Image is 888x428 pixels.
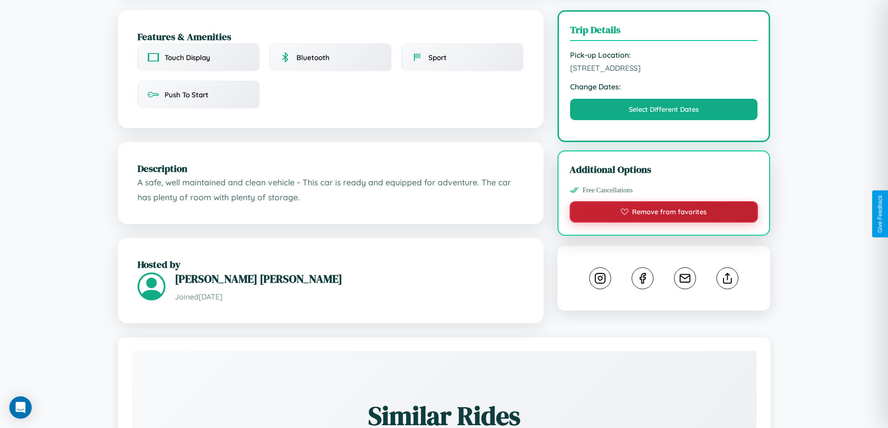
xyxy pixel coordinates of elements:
[296,53,330,62] span: Bluetooth
[9,396,32,419] div: Open Intercom Messenger
[570,201,758,223] button: Remove from favorites
[428,53,447,62] span: Sport
[175,290,524,304] p: Joined [DATE]
[570,99,758,120] button: Select Different Dates
[570,63,758,73] span: [STREET_ADDRESS]
[138,258,524,271] h2: Hosted by
[583,186,633,194] span: Free Cancellations
[175,271,524,286] h3: [PERSON_NAME] [PERSON_NAME]
[165,90,208,99] span: Push To Start
[138,162,524,175] h2: Description
[877,195,883,233] div: Give Feedback
[570,163,758,176] h3: Additional Options
[138,30,524,43] h2: Features & Amenities
[138,175,524,204] p: A safe, well maintained and clean vehicle - This car is ready and equipped for adventure. The car...
[165,53,210,62] span: Touch Display
[570,23,758,41] h3: Trip Details
[570,50,758,60] strong: Pick-up Location:
[570,82,758,91] strong: Change Dates:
